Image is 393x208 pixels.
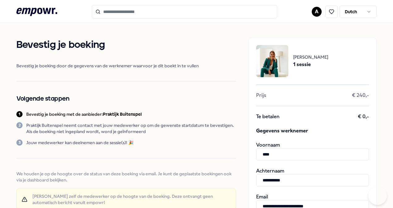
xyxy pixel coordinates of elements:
span: 1 sessie [293,60,328,69]
span: Bevestig je boeking door de gegevens van de werknemer waarvoor je dit boekt in te vullen [16,63,236,69]
span: We houden je op de hoogte over de status van deze boeking via email. Je kunt de geplaatste boekin... [16,171,236,183]
p: Bevestig je boeking met de aanbieder: [26,111,142,117]
p: Jouw medewerker kan deelnemen aan de sessie(s)! 🎉 [26,139,133,146]
span: € 240,- [352,92,369,98]
h2: Volgende stappen [16,94,236,104]
div: 2 [16,122,23,128]
iframe: Help Scout Beacon - Open [368,186,387,205]
h1: Bevestig je boeking [16,37,236,53]
p: Praktijk Buitenspel neemt contact met jouw medewerker op om de gewenste startdatum te bevestigen.... [26,122,236,135]
span: Gegevens werknemer [256,127,369,135]
span: [PERSON_NAME] [293,54,328,60]
img: package image [256,45,288,77]
input: Search for products, categories or subcategories [92,5,277,19]
div: 1 [16,111,23,117]
b: Praktijk Buitenspel [103,112,142,117]
div: Voornaam [256,142,369,160]
span: Prijs [256,92,266,98]
div: 3 [16,139,23,146]
span: Te betalen [256,114,280,120]
div: Achternaam [256,168,369,186]
button: A [312,7,322,17]
span: € 0,- [358,114,369,120]
span: [PERSON_NAME] zelf de medewerker op de hoogte van de boeking. Deze ontvangt geen automatisch beri... [32,193,231,206]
